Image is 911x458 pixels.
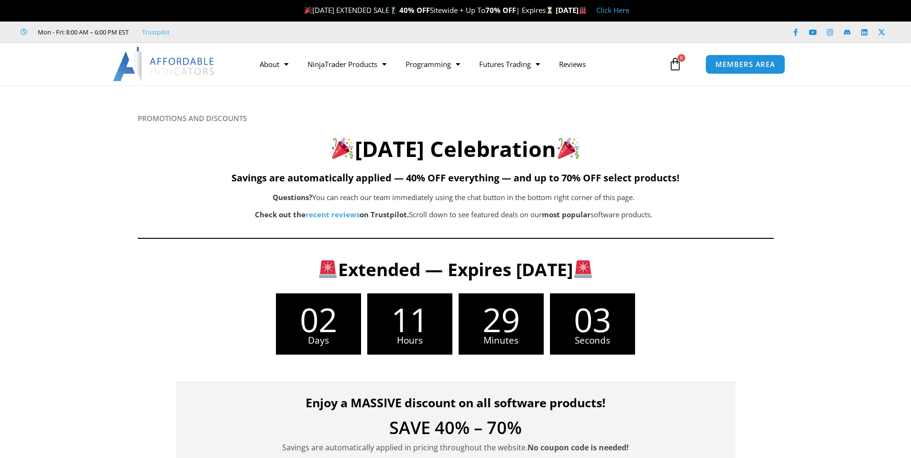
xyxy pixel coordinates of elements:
span: Days [276,336,361,345]
a: About [250,53,298,75]
a: Programming [396,53,470,75]
p: Savings are automatically applied in pricing throughout the website. [190,441,721,454]
img: LogoAI | Affordable Indicators – NinjaTrader [113,47,216,81]
img: 🏭 [579,7,586,14]
h5: Savings are automatically applied — 40% OFF everything — and up to 70% OFF select products! [138,172,774,184]
a: NinjaTrader Products [298,53,396,75]
h3: Extended — Expires [DATE] [188,258,724,281]
strong: 40% OFF [399,5,430,15]
img: 🚨 [574,260,592,278]
img: 🎉 [558,137,579,159]
span: MEMBERS AREA [715,61,775,68]
h6: PROMOTIONS AND DISCOUNTS [138,114,774,123]
img: 🎉 [305,7,312,14]
a: recent reviews [306,210,360,219]
strong: [DATE] [556,5,587,15]
a: Futures Trading [470,53,549,75]
span: Seconds [550,336,635,345]
span: Mon - Fri: 8:00 AM – 6:00 PM EST [35,26,129,38]
p: You can reach our team immediately using the chat button in the bottom right corner of this page. [186,191,722,204]
img: 🎉 [332,137,353,159]
span: 02 [276,303,361,336]
h2: [DATE] Celebration [138,135,774,163]
span: 29 [459,303,544,336]
h4: Enjoy a MASSIVE discount on all software products! [190,395,721,410]
img: 🚨 [319,260,337,278]
span: 03 [550,303,635,336]
img: ⌛ [546,7,553,14]
p: Scroll down to see featured deals on our software products. [186,208,722,222]
span: [DATE] EXTENDED SALE Sitewide + Up To | Expires [302,5,556,15]
a: Click Here [596,5,629,15]
img: 🏌️‍♂️ [390,7,397,14]
a: 0 [654,50,696,78]
b: Questions? [273,192,312,202]
b: most popular [542,210,591,219]
h4: SAVE 40% – 70% [190,419,721,436]
span: Minutes [459,336,544,345]
strong: No coupon code is needed! [527,442,629,453]
span: 0 [678,54,685,62]
a: Reviews [549,53,595,75]
a: Trustpilot [142,26,170,38]
a: MEMBERS AREA [705,55,785,74]
span: 11 [367,303,452,336]
span: Hours [367,336,452,345]
strong: Check out the on Trustpilot. [255,210,409,219]
nav: Menu [250,53,666,75]
strong: 70% OFF [485,5,516,15]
